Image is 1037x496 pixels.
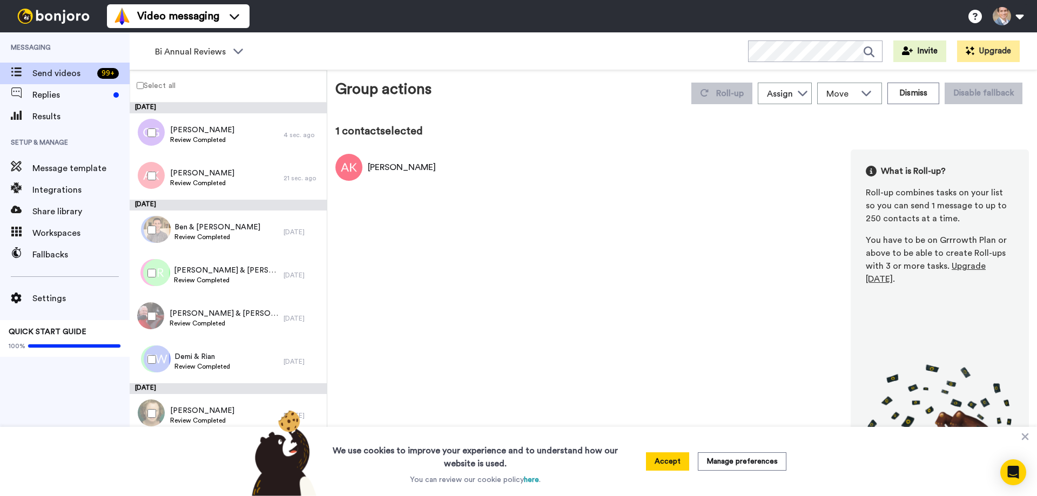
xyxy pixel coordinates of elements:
span: Bi Annual Reviews [155,45,227,58]
span: Demi & Rian [174,351,230,362]
span: Settings [32,292,130,305]
span: Message template [32,162,130,175]
img: bear-with-cookie.png [242,410,322,496]
img: Image of Amy King [335,154,362,181]
label: Select all [130,79,176,92]
img: vm-color.svg [113,8,131,25]
span: Fallbacks [32,248,130,261]
div: [DATE] [284,271,321,280]
button: Manage preferences [698,452,786,471]
h3: We use cookies to improve your experience and to understand how our website is used. [322,438,629,470]
span: Integrations [32,184,130,196]
div: 4 sec. ago [284,131,321,139]
img: bj-logo-header-white.svg [13,9,94,24]
span: What is Roll-up? [881,165,946,178]
div: 1 contact selected [335,124,1029,139]
div: 21 sec. ago [284,174,321,182]
div: Group actions [335,78,432,104]
span: Review Completed [170,319,278,328]
button: Upgrade [957,40,1020,62]
span: Move [826,87,856,100]
button: Dismiss [887,83,939,104]
div: You have to be on Grrrowth Plan or above to be able to create Roll-ups with 3 or more tasks. . [866,234,1014,286]
span: Review Completed [170,135,234,144]
button: Roll-up [691,83,752,104]
div: [DATE] [130,200,327,210]
span: [PERSON_NAME] [170,168,234,179]
span: Roll-up [716,89,744,98]
div: [PERSON_NAME] [368,161,436,174]
span: [PERSON_NAME] & [PERSON_NAME] [170,308,278,319]
span: Review Completed [170,179,234,187]
p: You can review our cookie policy . [410,474,541,485]
span: Workspaces [32,227,130,240]
div: Open Intercom Messenger [1000,459,1026,485]
div: [DATE] [284,357,321,366]
div: [DATE] [284,228,321,236]
span: Review Completed [170,416,234,425]
span: QUICK START GUIDE [9,328,86,336]
span: Review Completed [174,362,230,371]
button: Disable fallback [945,83,1022,104]
div: 99 + [97,68,119,79]
span: Results [32,110,130,123]
span: [PERSON_NAME] & [PERSON_NAME] [174,265,278,276]
button: Accept [646,452,689,471]
button: Invite [893,40,946,62]
div: [DATE] [130,103,327,113]
img: joro-roll.png [866,364,1014,478]
span: Review Completed [174,233,260,241]
span: Send videos [32,67,93,80]
span: 100% [9,342,25,350]
div: Assign [767,87,793,100]
div: [DATE] [284,314,321,323]
div: [DATE] [130,383,327,394]
span: Replies [32,89,109,101]
input: Select all [137,82,144,89]
span: Video messaging [137,9,219,24]
span: [PERSON_NAME] [170,405,234,416]
a: here [524,476,539,484]
span: Ben & [PERSON_NAME] [174,222,260,233]
span: Share library [32,205,130,218]
span: Review Completed [174,276,278,284]
span: [PERSON_NAME] [170,125,234,135]
div: Roll-up combines tasks on your list so you can send 1 message to up to 250 contacts at a time. [866,186,1014,225]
